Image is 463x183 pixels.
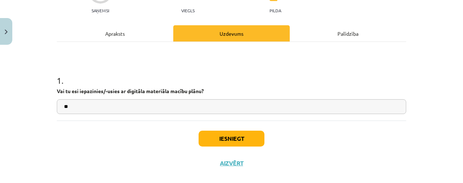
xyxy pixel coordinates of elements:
p: pilda [269,8,281,13]
strong: Vai tu esi iepazinies/-usies ar digitāla materiāla macību plānu? [57,88,204,94]
div: Uzdevums [173,25,290,42]
button: Iesniegt [199,131,264,147]
div: Palīdzība [290,25,406,42]
p: Saņemsi [89,8,112,13]
p: Viegls [181,8,195,13]
img: icon-close-lesson-0947bae3869378f0d4975bcd49f059093ad1ed9edebbc8119c70593378902aed.svg [5,30,8,34]
div: Apraksts [57,25,173,42]
button: Aizvērt [218,160,245,167]
h1: 1 . [57,63,406,85]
